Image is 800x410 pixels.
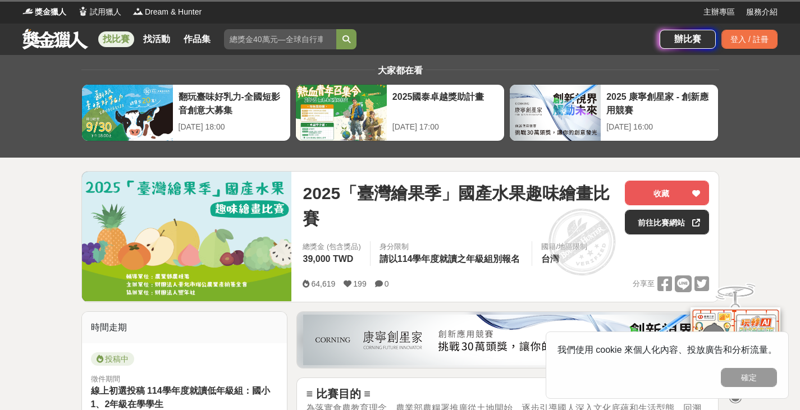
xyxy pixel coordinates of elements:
span: 0 [385,279,389,288]
span: 台灣 [541,254,559,264]
strong: ≡ 比賽目的 ≡ [306,388,370,400]
div: 國籍/地區限制 [541,241,587,252]
a: 作品集 [179,31,215,47]
a: 2025 康寧創星家 - 創新應用競賽[DATE] 16:00 [509,84,719,141]
a: LogoDream & Hunter [132,6,202,18]
div: 登入 / 註冊 [721,30,778,49]
span: 線上初選投稿 114學年度就讀低年級組：國小1、2年級在學學生 [91,386,270,409]
div: [DATE] 17:00 [392,121,499,133]
a: 找比賽 [98,31,134,47]
span: 64,619 [311,279,335,288]
button: 確定 [721,368,777,387]
div: 翻玩臺味好乳力-全國短影音創意大募集 [179,90,285,116]
span: Dream & Hunter [145,6,202,18]
a: 主辦專區 [703,6,735,18]
a: Logo試用獵人 [77,6,121,18]
img: be6ed63e-7b41-4cb8-917a-a53bd949b1b4.png [303,315,712,365]
img: d2146d9a-e6f6-4337-9592-8cefde37ba6b.png [691,304,780,379]
a: Logo獎金獵人 [22,6,66,18]
span: 請以114學年度就讀之年級組別報名 [380,254,520,264]
span: 199 [353,279,366,288]
span: 大家都在看 [375,66,426,75]
img: Logo [22,6,34,17]
span: 39,000 TWD [303,254,353,264]
span: 徵件期間 [91,375,120,383]
div: 2025國泰卓越獎助計畫 [392,90,499,116]
a: 前往比賽網站 [625,210,709,234]
div: 時間走期 [82,312,287,343]
span: 試用獵人 [90,6,121,18]
div: [DATE] 16:00 [606,121,712,133]
img: Logo [132,6,144,17]
img: Logo [77,6,89,17]
a: 找活動 [139,31,175,47]
span: 總獎金 (包含獎品) [303,241,360,252]
a: 辦比賽 [660,30,716,49]
a: 服務介紹 [746,6,778,18]
span: 投稿中 [91,352,134,366]
img: Cover Image [82,172,292,301]
a: 2025國泰卓越獎助計畫[DATE] 17:00 [295,84,505,141]
span: 獎金獵人 [35,6,66,18]
span: 我們使用 cookie 來個人化內容、投放廣告和分析流量。 [557,345,777,354]
div: 身分限制 [380,241,523,252]
span: 分享至 [633,275,655,292]
div: 2025 康寧創星家 - 創新應用競賽 [606,90,712,116]
button: 收藏 [625,181,709,205]
input: 總獎金40萬元—全球自行車設計比賽 [224,29,336,49]
a: 翻玩臺味好乳力-全國短影音創意大募集[DATE] 18:00 [81,84,291,141]
div: [DATE] 18:00 [179,121,285,133]
span: 2025「臺灣繪果季」國產水果趣味繪畫比賽 [303,181,616,231]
